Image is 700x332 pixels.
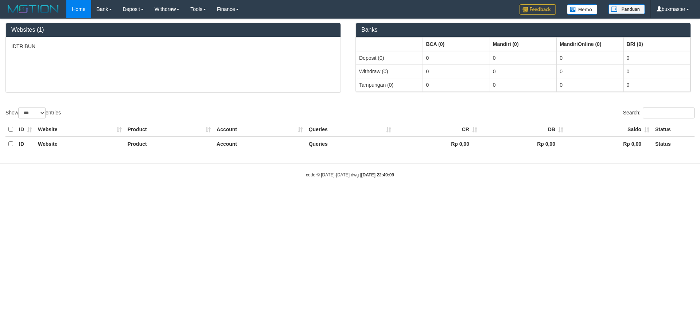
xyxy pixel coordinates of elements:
th: Group: activate to sort column ascending [490,37,556,51]
th: Queries [306,122,394,137]
td: 0 [423,65,490,78]
td: 0 [423,51,490,65]
img: Button%20Memo.svg [567,4,598,15]
th: Rp 0,00 [394,137,480,151]
th: Product [125,122,214,137]
th: Group: activate to sort column ascending [557,37,623,51]
p: IDTRIBUN [11,43,335,50]
td: 0 [490,65,556,78]
th: Group: activate to sort column ascending [356,37,423,51]
select: Showentries [18,108,46,118]
th: Status [652,122,695,137]
th: Saldo [566,122,652,137]
h3: Banks [361,27,685,33]
th: Group: activate to sort column ascending [623,37,690,51]
td: 0 [623,78,690,91]
td: 0 [623,65,690,78]
th: Rp 0,00 [566,137,652,151]
label: Search: [623,108,695,118]
th: CR [394,122,480,137]
th: Rp 0,00 [480,137,566,151]
input: Search: [643,108,695,118]
small: code © [DATE]-[DATE] dwg | [306,172,394,177]
td: 0 [490,78,556,91]
td: 0 [423,78,490,91]
h3: Websites (1) [11,27,335,33]
strong: [DATE] 22:49:09 [361,172,394,177]
td: Withdraw (0) [356,65,423,78]
th: Status [652,137,695,151]
th: Queries [306,137,394,151]
td: 0 [490,51,556,65]
td: 0 [623,51,690,65]
th: Website [35,137,125,151]
th: DB [480,122,566,137]
img: Feedback.jpg [520,4,556,15]
th: ID [16,137,35,151]
td: 0 [557,78,623,91]
img: MOTION_logo.png [5,4,61,15]
td: 0 [557,51,623,65]
td: Deposit (0) [356,51,423,65]
th: ID [16,122,35,137]
td: 0 [557,65,623,78]
th: Website [35,122,125,137]
td: Tampungan (0) [356,78,423,91]
img: panduan.png [608,4,645,14]
label: Show entries [5,108,61,118]
th: Account [214,137,306,151]
th: Account [214,122,306,137]
th: Product [125,137,214,151]
th: Group: activate to sort column ascending [423,37,490,51]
